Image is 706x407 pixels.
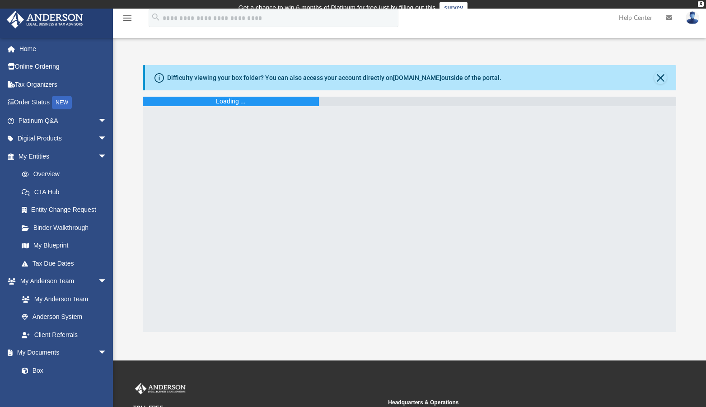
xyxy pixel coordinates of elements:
a: Home [6,40,121,58]
a: survey [439,2,468,13]
a: menu [122,17,133,23]
a: Box [13,361,112,379]
a: Tax Due Dates [13,254,121,272]
a: Order StatusNEW [6,94,121,112]
a: Platinum Q&Aarrow_drop_down [6,112,121,130]
div: Get a chance to win 6 months of Platinum for free just by filling out this [238,2,436,13]
small: Headquarters & Operations [388,398,636,407]
a: My Anderson Team [13,290,112,308]
i: search [151,12,161,22]
div: close [698,1,704,7]
a: Tax Organizers [6,75,121,94]
a: [DOMAIN_NAME] [393,74,441,81]
span: arrow_drop_down [98,344,116,362]
a: My Blueprint [13,237,116,255]
a: Entity Change Request [13,201,121,219]
button: Close [654,71,667,84]
div: Difficulty viewing your box folder? You can also access your account directly on outside of the p... [167,73,501,83]
span: arrow_drop_down [98,147,116,166]
a: My Documentsarrow_drop_down [6,344,116,362]
a: Overview [13,165,121,183]
a: Binder Walkthrough [13,219,121,237]
a: CTA Hub [13,183,121,201]
a: Anderson System [13,308,116,326]
a: My Anderson Teamarrow_drop_down [6,272,116,290]
a: Digital Productsarrow_drop_down [6,130,121,148]
a: Online Ordering [6,58,121,76]
img: User Pic [686,11,699,24]
img: Anderson Advisors Platinum Portal [133,383,187,395]
span: arrow_drop_down [98,112,116,130]
i: menu [122,13,133,23]
div: NEW [52,96,72,109]
span: arrow_drop_down [98,130,116,148]
img: Anderson Advisors Platinum Portal [4,11,86,28]
div: Loading ... [216,97,246,106]
a: Client Referrals [13,326,116,344]
span: arrow_drop_down [98,272,116,291]
a: My Entitiesarrow_drop_down [6,147,121,165]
